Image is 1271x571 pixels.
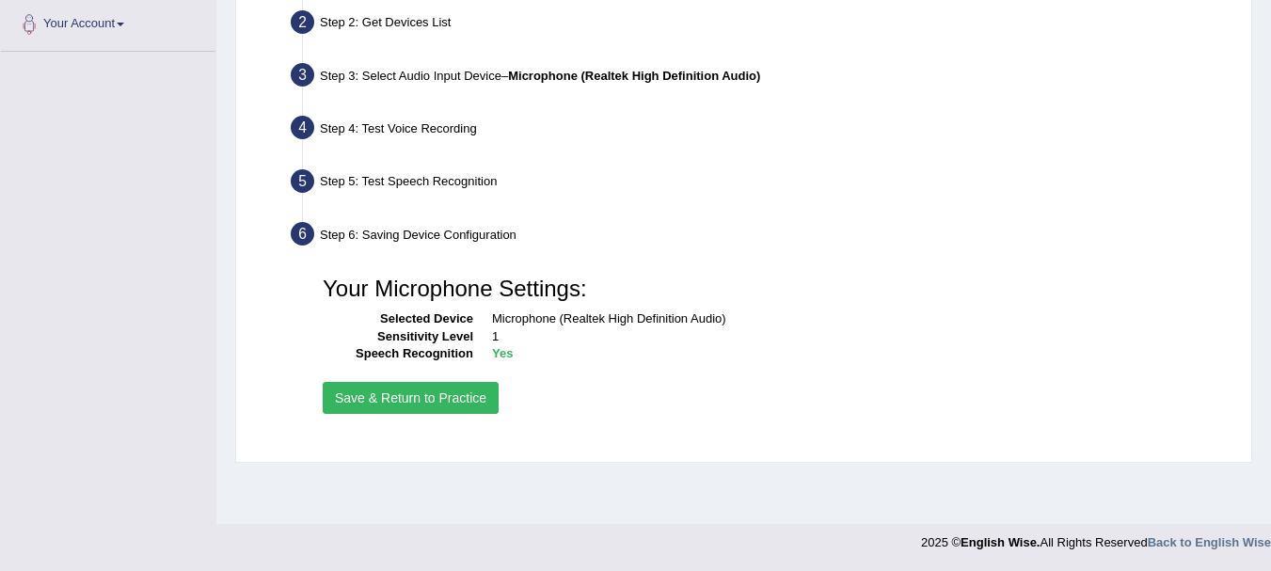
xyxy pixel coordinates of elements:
div: Step 6: Saving Device Configuration [282,216,1243,258]
h3: Your Microphone Settings: [323,277,1221,301]
div: Step 4: Test Voice Recording [282,110,1243,151]
a: Back to English Wise [1148,535,1271,549]
b: Microphone (Realtek High Definition Audio) [508,69,760,83]
div: 2025 © All Rights Reserved [921,524,1271,551]
button: Save & Return to Practice [323,382,499,414]
dt: Speech Recognition [323,345,473,363]
div: Step 5: Test Speech Recognition [282,164,1243,205]
span: – [501,69,760,83]
dd: Microphone (Realtek High Definition Audio) [492,310,1221,328]
strong: English Wise. [961,535,1040,549]
div: Step 3: Select Audio Input Device [282,57,1243,99]
div: Step 2: Get Devices List [282,5,1243,46]
dt: Selected Device [323,310,473,328]
dt: Sensitivity Level [323,328,473,346]
dd: 1 [492,328,1221,346]
b: Yes [492,346,513,360]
